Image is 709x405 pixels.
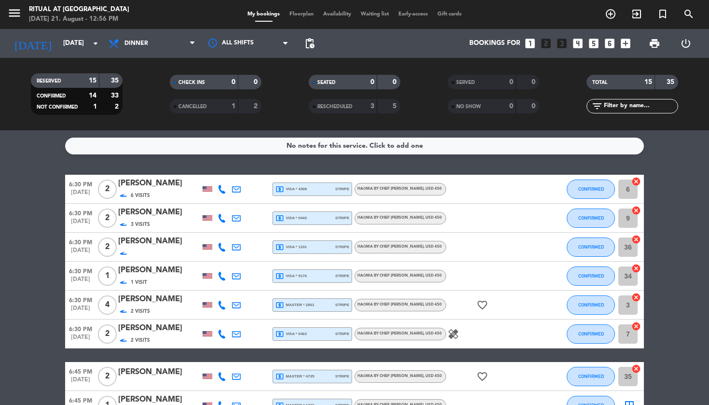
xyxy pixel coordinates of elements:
[667,79,676,85] strong: 35
[335,273,349,279] span: stripe
[578,331,604,336] span: CONFIRMED
[591,100,603,112] i: filter_list
[65,323,96,334] span: 6:30 PM
[509,103,513,110] strong: 0
[423,332,442,335] span: , USD 450
[118,177,200,190] div: [PERSON_NAME]
[65,294,96,305] span: 6:30 PM
[111,77,121,84] strong: 35
[275,301,284,309] i: local_atm
[357,274,442,278] span: HAŌMA by Chef [PERSON_NAME]
[275,272,307,280] span: visa * 5176
[98,266,117,286] span: 1
[7,6,22,24] button: menu
[118,206,200,219] div: [PERSON_NAME]
[65,365,96,377] span: 6:45 PM
[65,236,96,247] span: 6:30 PM
[65,247,96,258] span: [DATE]
[29,14,129,24] div: [DATE] 21. August - 12:56 PM
[120,337,127,344] img: preferred-active.png
[603,37,616,50] i: looks_6
[275,243,284,251] i: local_atm
[285,12,318,17] span: Floorplan
[592,80,607,85] span: TOTAL
[178,104,207,109] span: CANCELLED
[567,367,615,386] button: CONFIRMED
[356,12,394,17] span: Waiting list
[178,80,205,85] span: CHECK INS
[7,6,22,20] i: menu
[357,332,442,335] span: HAŌMA by Chef [PERSON_NAME]
[131,336,150,344] span: 2 Visits
[65,265,96,276] span: 6:30 PM
[448,328,459,340] i: healing
[232,103,235,110] strong: 1
[317,80,336,85] span: SEATED
[118,264,200,277] div: [PERSON_NAME]
[65,377,96,388] span: [DATE]
[98,180,117,199] span: 2
[275,214,307,223] span: visa * 0443
[578,273,604,279] span: CONFIRMED
[120,192,127,199] img: preferred-active.png
[532,79,537,85] strong: 0
[65,207,96,218] span: 6:30 PM
[394,12,433,17] span: Early-access
[357,303,442,307] span: HAŌMA by Chef [PERSON_NAME]
[683,8,695,20] i: search
[423,245,442,249] span: , USD 450
[98,237,117,257] span: 2
[254,103,259,110] strong: 2
[37,79,61,84] span: RESERVED
[131,221,150,228] span: 3 Visits
[572,37,584,50] i: looks_4
[605,8,616,20] i: add_circle_outline
[532,103,537,110] strong: 0
[98,324,117,344] span: 2
[670,29,702,58] div: LOG OUT
[111,92,121,99] strong: 33
[578,244,604,250] span: CONFIRMED
[275,330,307,338] span: visa * 0463
[631,8,642,20] i: exit_to_app
[631,235,641,244] i: cancel
[65,178,96,189] span: 6:30 PM
[631,293,641,302] i: cancel
[318,12,356,17] span: Availability
[29,5,129,14] div: Ritual at [GEOGRAPHIC_DATA]
[275,372,284,381] i: local_atm
[469,40,520,47] span: Bookings for
[118,366,200,378] div: [PERSON_NAME]
[90,38,101,49] i: arrow_drop_down
[423,187,442,191] span: , USD 450
[317,104,353,109] span: RESCHEDULED
[567,237,615,257] button: CONFIRMED
[120,279,127,286] img: preferred-active.png
[578,215,604,221] span: CONFIRMED
[118,322,200,335] div: [PERSON_NAME]
[567,180,615,199] button: CONFIRMED
[120,250,127,257] img: preferred-active.png
[587,37,600,50] i: looks_5
[37,105,78,110] span: NOT CONFIRMED
[335,373,349,379] span: stripe
[131,307,150,315] span: 2 Visits
[423,303,442,307] span: , USD 450
[578,302,604,307] span: CONFIRMED
[423,274,442,278] span: , USD 450
[477,371,488,382] i: favorite_border
[619,37,632,50] i: add_box
[65,218,96,229] span: [DATE]
[631,177,641,186] i: cancel
[65,334,96,345] span: [DATE]
[131,192,150,199] span: 6 Visits
[65,305,96,316] span: [DATE]
[540,37,552,50] i: looks_two
[357,245,442,249] span: HAŌMA by Chef [PERSON_NAME]
[456,80,475,85] span: SERVED
[275,185,307,194] span: visa * 4308
[370,103,374,110] strong: 3
[93,103,97,110] strong: 1
[65,276,96,287] span: [DATE]
[304,38,315,49] span: pending_actions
